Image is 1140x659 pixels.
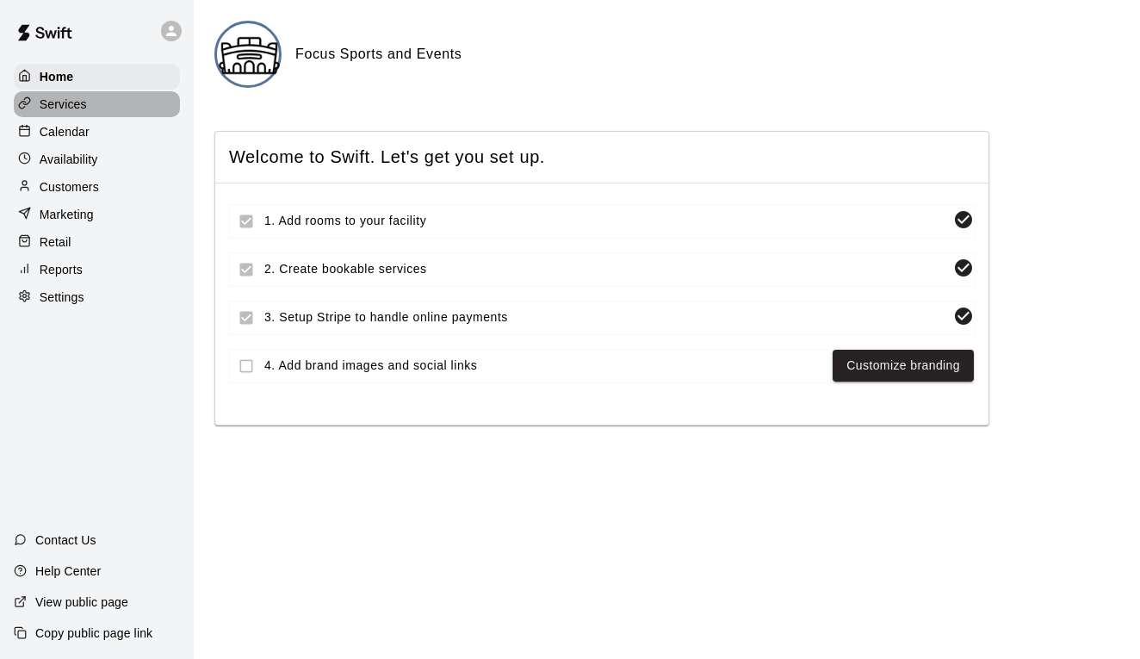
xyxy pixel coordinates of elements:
[264,308,946,326] span: 3. Setup Stripe to handle online payments
[264,212,946,230] span: 1. Add rooms to your facility
[14,91,180,117] a: Services
[14,174,180,200] a: Customers
[295,43,462,65] h6: Focus Sports and Events
[40,151,98,168] p: Availability
[40,123,90,140] p: Calendar
[217,23,282,88] img: Focus Sports and Events logo
[14,229,180,255] a: Retail
[40,261,83,278] p: Reports
[40,96,87,113] p: Services
[14,119,180,145] a: Calendar
[40,178,99,196] p: Customers
[846,355,960,376] a: Customize branding
[35,532,96,549] p: Contact Us
[40,68,74,85] p: Home
[229,146,975,169] span: Welcome to Swift. Let's get you set up.
[14,64,180,90] a: Home
[40,289,84,306] p: Settings
[35,594,128,611] p: View public page
[40,206,94,223] p: Marketing
[35,625,152,642] p: Copy public page link
[833,350,974,382] button: Customize branding
[40,233,71,251] p: Retail
[264,260,946,278] span: 2. Create bookable services
[14,284,180,310] a: Settings
[35,563,101,580] p: Help Center
[14,257,180,283] a: Reports
[264,357,826,375] span: 4. Add brand images and social links
[14,146,180,172] a: Availability
[14,202,180,227] a: Marketing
